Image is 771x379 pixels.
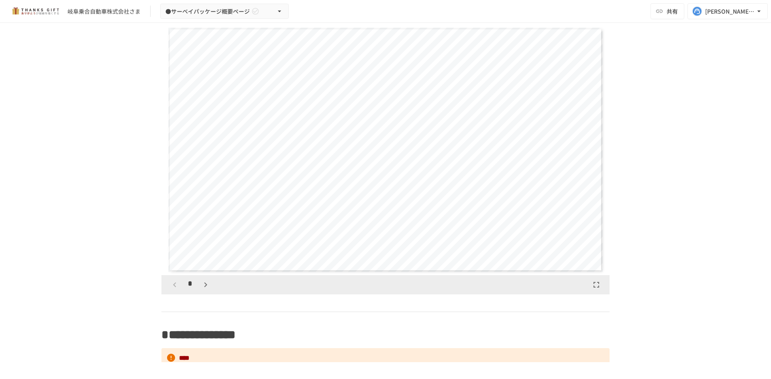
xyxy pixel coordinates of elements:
span: 共有 [667,7,678,16]
div: 岐阜乗合自動車株式会社さま [67,7,141,16]
img: mMP1OxWUAhQbsRWCurg7vIHe5HqDpP7qZo7fRoNLXQh [10,5,61,18]
div: Page 1 [161,24,610,275]
button: [PERSON_NAME][EMAIL_ADDRESS][DOMAIN_NAME] [687,3,768,19]
span: ●サーベイパッケージ概要ページ [165,6,250,16]
button: ●サーベイパッケージ概要ページ [160,4,289,19]
button: 共有 [651,3,684,19]
div: [PERSON_NAME][EMAIL_ADDRESS][DOMAIN_NAME] [705,6,755,16]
